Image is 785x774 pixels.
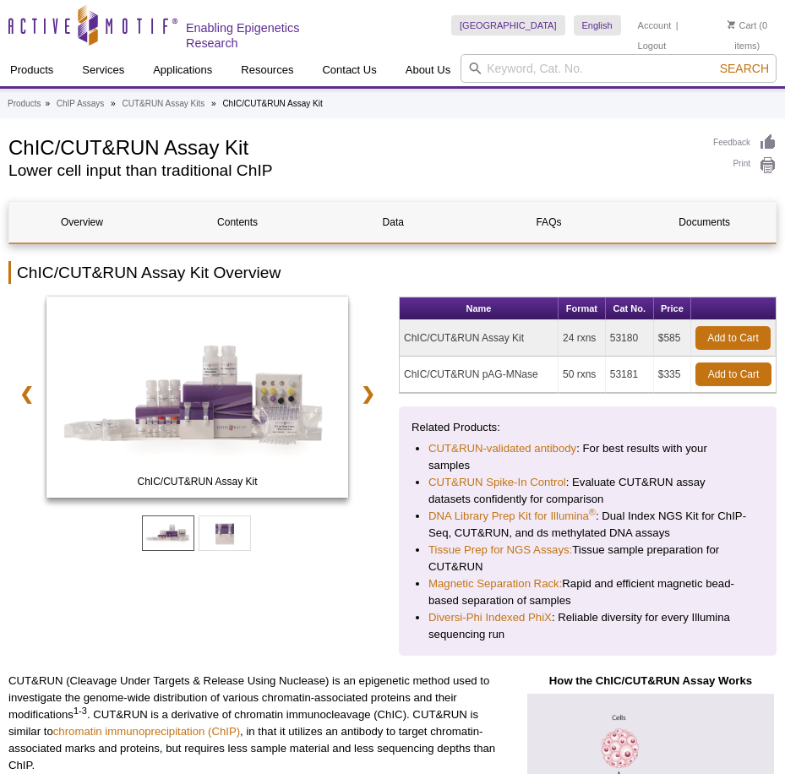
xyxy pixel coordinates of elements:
[143,54,222,86] a: Applications
[559,357,606,393] td: 50 rxns
[654,357,691,393] td: $335
[589,507,596,517] sup: ®
[8,374,45,413] a: ❮
[695,326,771,350] a: Add to Cart
[400,357,559,393] td: ChIC/CUT&RUN pAG-MNase
[574,15,621,35] a: English
[638,19,672,31] a: Account
[8,261,777,284] h2: ChIC/CUT&RUN Assay Kit Overview
[428,575,562,592] a: Magnetic Separation Rack:
[57,96,105,112] a: ChIP Assays
[428,508,747,542] li: : Dual Index NGS Kit for ChIP-Seq, CUT&RUN, and ds methylated DNA assays
[428,508,596,525] a: DNA Library Prep Kit for Illumina®
[715,61,774,76] button: Search
[428,609,747,643] li: : Reliable diversity for every Illumina sequencing run
[713,134,777,152] a: Feedback
[395,54,461,86] a: About Us
[606,297,654,320] th: Cat No.
[400,297,559,320] th: Name
[428,440,747,474] li: : For best results with your samples
[718,15,777,56] li: (0 items)
[461,54,777,83] input: Keyword, Cat. No.
[728,20,735,29] img: Your Cart
[638,40,667,52] a: Logout
[45,99,50,108] li: »
[8,96,41,112] a: Products
[559,320,606,357] td: 24 rxns
[428,474,747,508] li: : Evaluate CUT&RUN assay datasets confidently for comparison
[8,673,512,774] p: CUT&RUN (Cleavage Under Targets & Release Using Nuclease) is an epigenetic method used to investi...
[222,99,322,108] li: ChIC/CUT&RUN Assay Kit
[606,357,654,393] td: 53181
[606,320,654,357] td: 53180
[46,297,348,503] a: ChIC/CUT&RUN Assay Kit
[428,542,747,575] li: Tissue sample preparation for CUT&RUN
[428,609,552,626] a: Diversi-Phi Indexed PhiX
[632,202,777,243] a: Documents
[654,297,691,320] th: Price
[695,362,771,386] a: Add to Cart
[549,674,752,687] strong: How the ChIC/CUT&RUN Assay Works
[728,19,757,31] a: Cart
[400,320,559,357] td: ChIC/CUT&RUN Assay Kit
[428,575,747,609] li: Rapid and efficient magnetic bead-based separation of samples
[428,474,566,491] a: CUT&RUN Spike-In Control
[428,542,572,559] a: Tissue Prep for NGS Assays:
[8,163,696,178] h2: Lower cell input than traditional ChIP
[559,297,606,320] th: Format
[312,54,386,86] a: Contact Us
[46,297,348,498] img: ChIC/CUT&RUN Assay Kit
[9,202,155,243] a: Overview
[654,320,691,357] td: $585
[477,202,622,243] a: FAQs
[428,440,576,457] a: CUT&RUN-validated antibody
[74,706,87,716] sup: 1-3
[122,96,204,112] a: CUT&RUN Assay Kits
[165,202,310,243] a: Contents
[53,725,240,738] a: chromatin immunoprecipitation (ChIP)
[211,99,216,108] li: »
[451,15,565,35] a: [GEOGRAPHIC_DATA]
[46,473,349,490] span: ChIC/CUT&RUN Assay Kit
[320,202,466,243] a: Data
[713,156,777,175] a: Print
[676,15,679,35] li: |
[231,54,303,86] a: Resources
[72,54,134,86] a: Services
[111,99,116,108] li: »
[8,134,696,159] h1: ChIC/CUT&RUN Assay Kit
[350,374,386,413] a: ❯
[720,62,769,75] span: Search
[186,20,336,51] h2: Enabling Epigenetics Research
[412,419,764,436] p: Related Products:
